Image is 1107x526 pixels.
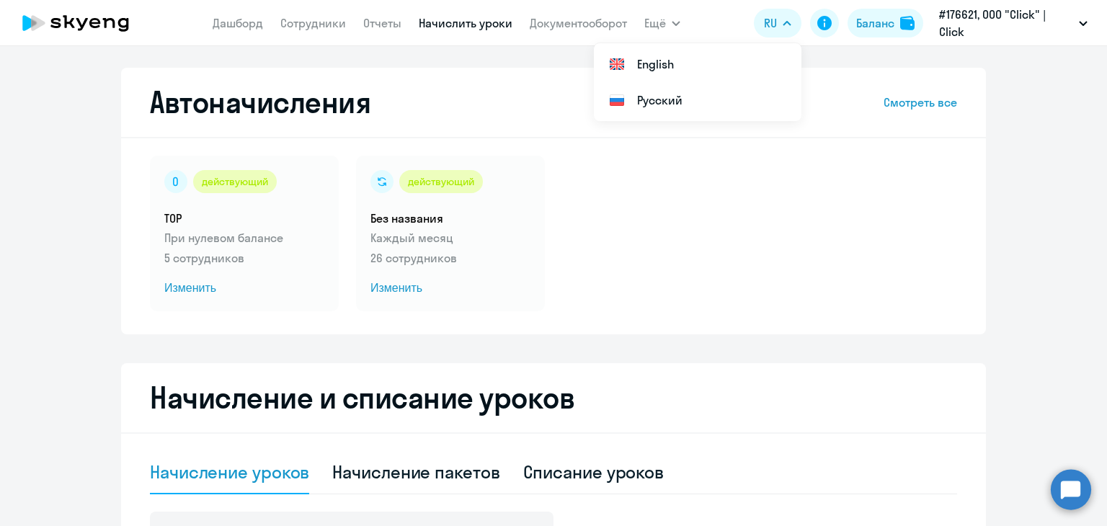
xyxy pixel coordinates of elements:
a: Сотрудники [280,16,346,30]
span: Изменить [370,280,530,297]
h2: Автоначисления [150,85,370,120]
p: #176621, ООО "Click" | Click [939,6,1073,40]
h5: TOP [164,210,324,226]
ul: Ещё [594,43,801,121]
div: Начисление уроков [150,460,309,483]
span: RU [764,14,777,32]
div: Начисление пакетов [332,460,499,483]
p: Каждый месяц [370,229,530,246]
img: balance [900,16,915,30]
img: Русский [608,92,626,109]
div: Баланс [856,14,894,32]
button: #176621, ООО "Click" | Click [932,6,1095,40]
div: действующий [399,170,483,193]
div: Списание уроков [523,460,664,483]
button: Балансbalance [848,9,923,37]
button: RU [754,9,801,37]
a: Смотреть все [884,94,957,111]
a: Начислить уроки [419,16,512,30]
button: Ещё [644,9,680,37]
img: English [608,55,626,73]
h2: Начисление и списание уроков [150,380,957,415]
a: Отчеты [363,16,401,30]
p: 26 сотрудников [370,249,530,267]
a: Дашборд [213,16,263,30]
p: 5 сотрудников [164,249,324,267]
div: действующий [193,170,277,193]
h5: Без названия [370,210,530,226]
span: Изменить [164,280,324,297]
a: Документооборот [530,16,627,30]
span: Ещё [644,14,666,32]
p: При нулевом балансе [164,229,324,246]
